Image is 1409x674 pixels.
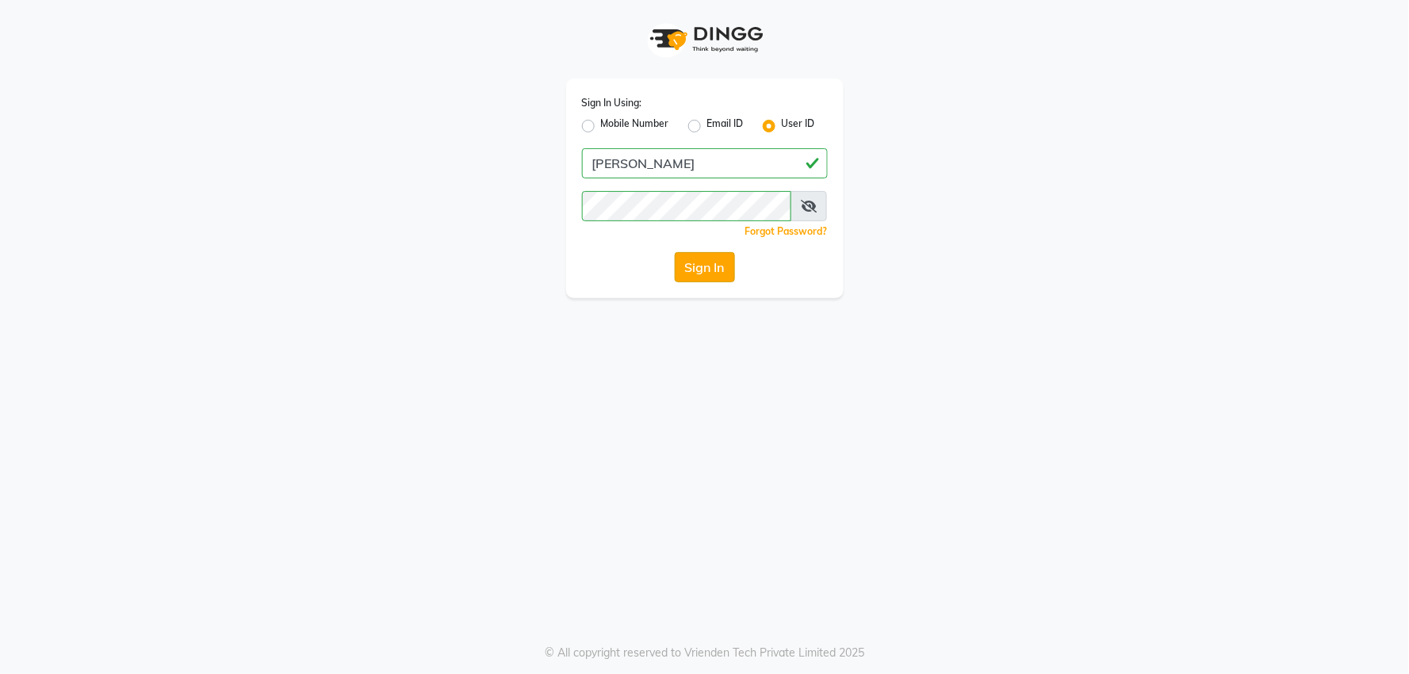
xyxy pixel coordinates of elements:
img: logo1.svg [641,16,768,63]
label: Email ID [707,117,744,136]
a: Forgot Password? [745,225,828,237]
label: Mobile Number [601,117,669,136]
label: User ID [782,117,815,136]
label: Sign In Using: [582,96,642,110]
input: Username [582,148,828,178]
input: Username [582,191,792,221]
button: Sign In [675,252,735,282]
